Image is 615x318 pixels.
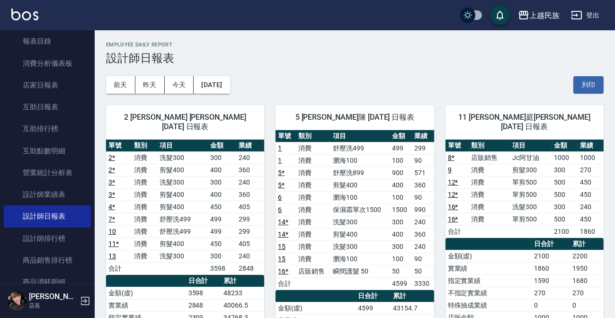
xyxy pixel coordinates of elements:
th: 單號 [446,140,469,152]
a: 營業統計分析表 [4,162,91,184]
td: 消費 [296,216,331,228]
td: 240 [412,240,434,253]
td: 剪髮300 [510,164,552,176]
td: 500 [552,213,578,225]
td: 單剪500 [510,176,552,188]
td: 店販銷售 [296,265,331,277]
a: 互助日報表 [4,96,91,118]
th: 累計 [221,275,264,287]
td: 剪髮400 [157,164,208,176]
td: 499 [208,213,236,225]
td: 270 [570,287,604,299]
td: 299 [236,213,264,225]
button: [DATE] [194,76,230,94]
td: 消費 [296,142,331,154]
td: 合計 [276,277,295,290]
td: 洗髮300 [330,216,390,228]
td: 450 [578,213,604,225]
td: 4599 [390,277,412,290]
td: 2100 [532,250,570,262]
td: 450 [578,176,604,188]
td: 300 [390,240,412,253]
td: 360 [236,188,264,201]
th: 日合計 [186,275,221,287]
th: 金額 [390,130,412,142]
h2: Employee Daily Report [106,42,604,48]
td: 消費 [296,253,331,265]
td: 不指定實業績 [446,287,532,299]
td: 990 [412,203,434,216]
td: 瀏海100 [330,154,390,167]
td: 消費 [132,225,157,238]
td: 240 [236,250,264,262]
h5: [PERSON_NAME] [29,292,77,301]
td: 50 [412,265,434,277]
td: 消費 [469,201,510,213]
td: 300 [208,151,236,164]
td: 消費 [132,188,157,201]
td: 消費 [469,164,510,176]
th: 項目 [330,130,390,142]
td: 300 [552,201,578,213]
td: 240 [578,201,604,213]
td: 保濕霜單次1500 [330,203,390,216]
span: 11 [PERSON_NAME]庭[PERSON_NAME] [DATE] 日報表 [457,113,592,132]
td: 499 [208,225,236,238]
td: 1860 [532,262,570,274]
a: 1 [278,144,282,152]
td: 299 [412,142,434,154]
td: 洗髮300 [510,201,552,213]
a: 6 [278,206,282,213]
td: 剪髮400 [330,228,390,240]
td: 金額(虛) [106,287,186,299]
td: 900 [390,167,412,179]
td: 300 [208,250,236,262]
span: 2 [PERSON_NAME] [PERSON_NAME] [DATE] 日報表 [117,113,253,132]
td: 100 [390,253,412,265]
td: 合計 [106,262,132,274]
td: 指定實業績 [446,274,532,287]
td: 48233 [221,287,264,299]
th: 金額 [208,140,236,152]
td: 舒壓洗499 [157,213,208,225]
td: 360 [412,179,434,191]
td: 1590 [532,274,570,287]
td: 2100 [552,225,578,238]
td: 400 [208,164,236,176]
button: 列印 [573,76,604,94]
button: save [490,6,509,25]
table: a dense table [446,140,604,238]
td: 270 [532,287,570,299]
td: 舒壓洗499 [330,142,390,154]
td: 瞬間護髮 50 [330,265,390,277]
td: 消費 [296,167,331,179]
th: 日合計 [356,290,391,302]
td: 405 [236,201,264,213]
td: 450 [208,238,236,250]
button: 今天 [165,76,194,94]
td: 消費 [469,213,510,225]
td: 單剪500 [510,213,552,225]
td: 剪髮400 [157,201,208,213]
td: 瀏海100 [330,191,390,203]
td: 消費 [296,240,331,253]
th: 類別 [296,130,331,142]
td: 金額(虛) [446,250,532,262]
td: 店販銷售 [469,151,510,164]
button: 前天 [106,76,135,94]
th: 項目 [157,140,208,152]
th: 業績 [578,140,604,152]
td: 1680 [570,274,604,287]
td: 500 [552,176,578,188]
th: 單號 [106,140,132,152]
td: 洗髮300 [157,151,208,164]
th: 業績 [412,130,434,142]
td: 1950 [570,262,604,274]
td: 洗髮300 [330,240,390,253]
td: 240 [236,176,264,188]
img: Person [8,291,27,310]
td: 消費 [296,154,331,167]
a: 店家日報表 [4,74,91,96]
a: 互助點數明細 [4,140,91,162]
td: 3598 [208,262,236,274]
